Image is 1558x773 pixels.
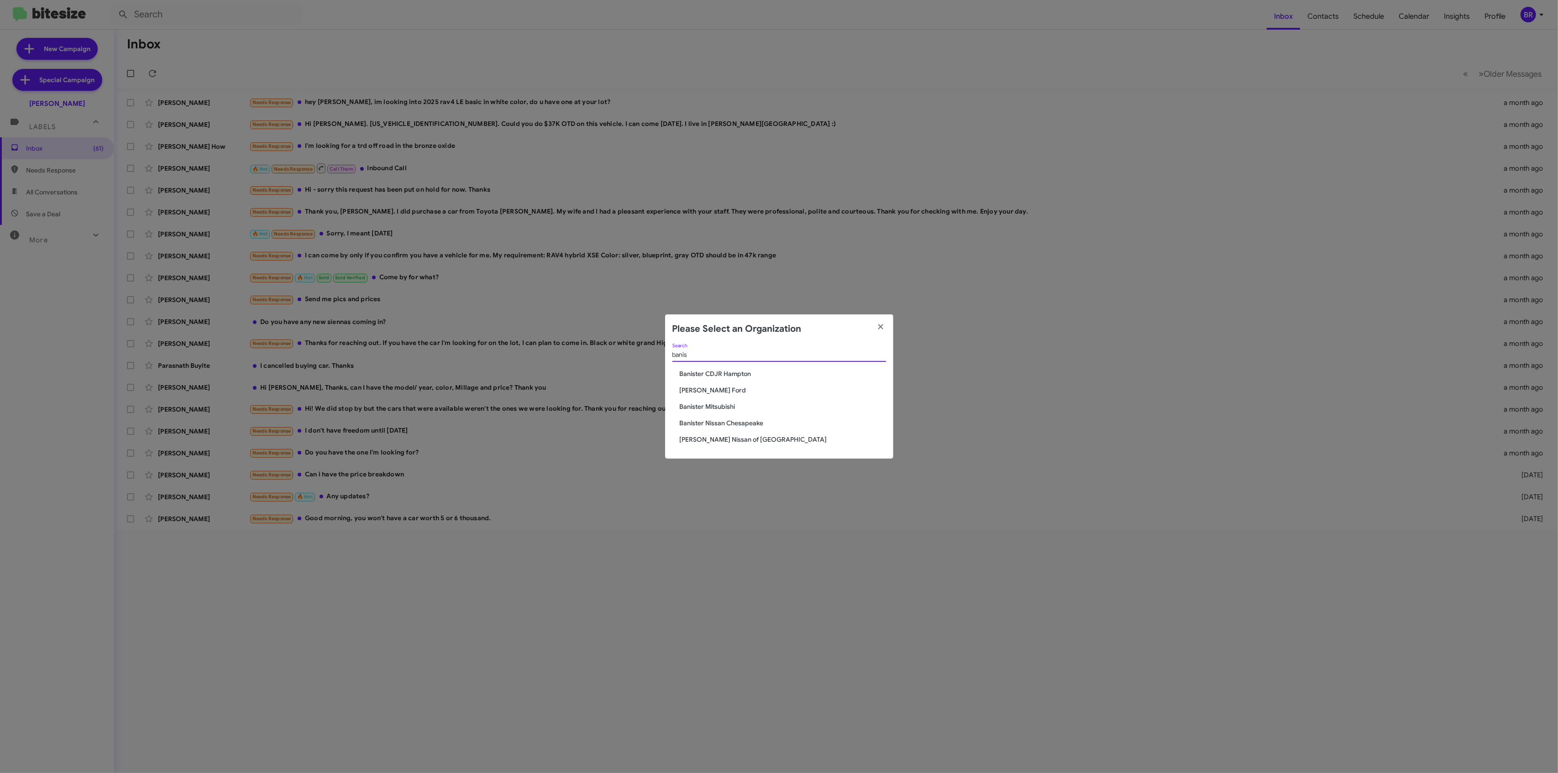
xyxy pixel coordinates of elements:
span: Banister Nissan Chesapeake [680,418,886,428]
span: [PERSON_NAME] Ford [680,386,886,395]
span: Banister CDJR Hampton [680,369,886,378]
h2: Please Select an Organization [672,322,802,336]
span: Banister Mitsubishi [680,402,886,411]
span: [PERSON_NAME] Nissan of [GEOGRAPHIC_DATA] [680,435,886,444]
